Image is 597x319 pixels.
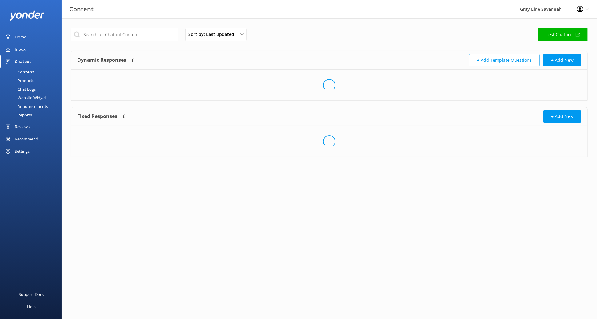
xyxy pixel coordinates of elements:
[9,10,45,21] img: yonder-white-logo.png
[543,54,581,66] button: + Add New
[71,28,178,41] input: Search all Chatbot Content
[4,85,36,93] div: Chat Logs
[69,4,94,14] h3: Content
[4,68,62,76] a: Content
[4,93,46,102] div: Website Widget
[469,54,540,66] button: + Add Template Questions
[4,102,48,111] div: Announcements
[77,110,117,123] h4: Fixed Responses
[15,31,26,43] div: Home
[4,111,32,119] div: Reports
[4,102,62,111] a: Announcements
[4,76,34,85] div: Products
[543,110,581,123] button: + Add New
[15,120,30,133] div: Reviews
[15,133,38,145] div: Recommend
[15,55,31,68] div: Chatbot
[27,301,36,313] div: Help
[19,288,44,301] div: Support Docs
[4,111,62,119] a: Reports
[15,43,26,55] div: Inbox
[77,54,126,66] h4: Dynamic Responses
[4,76,62,85] a: Products
[15,145,30,157] div: Settings
[538,28,588,41] a: Test Chatbot
[4,93,62,102] a: Website Widget
[4,85,62,93] a: Chat Logs
[188,31,238,38] span: Sort by: Last updated
[4,68,34,76] div: Content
